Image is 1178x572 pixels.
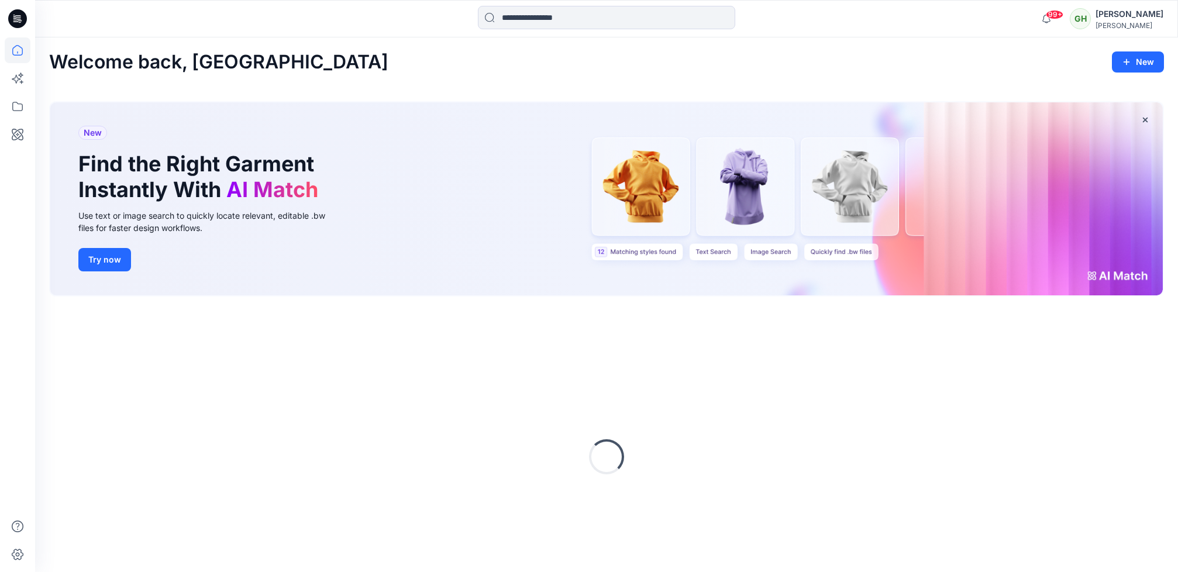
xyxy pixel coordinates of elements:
div: Use text or image search to quickly locate relevant, editable .bw files for faster design workflows. [78,209,342,234]
div: [PERSON_NAME] [1096,21,1163,30]
div: [PERSON_NAME] [1096,7,1163,21]
button: New [1112,51,1164,73]
span: New [84,126,102,140]
button: Try now [78,248,131,271]
span: 99+ [1046,10,1063,19]
div: GH [1070,8,1091,29]
h1: Find the Right Garment Instantly With [78,151,324,202]
span: AI Match [226,177,318,202]
h2: Welcome back, [GEOGRAPHIC_DATA] [49,51,388,73]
